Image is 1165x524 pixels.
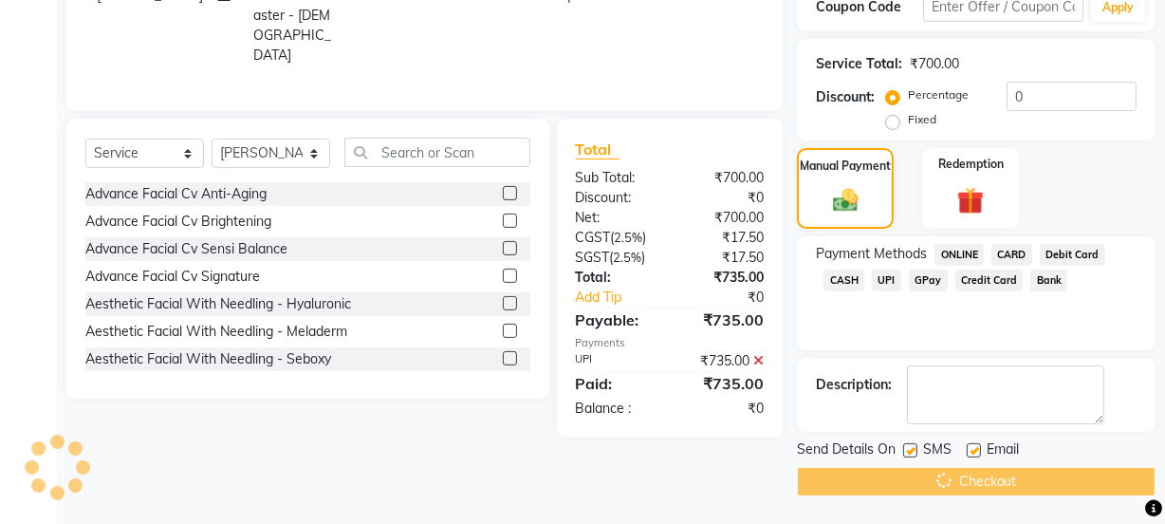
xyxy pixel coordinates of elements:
span: 2.5% [614,250,642,265]
div: Total: [562,268,670,288]
div: Advance Facial Cv Signature [85,267,260,287]
div: ( ) [562,248,670,268]
div: Description: [816,375,892,395]
div: Advance Facial Cv Brightening [85,212,271,232]
div: Advance Facial Cv Sensi Balance [85,239,287,259]
a: Add Tip [562,288,688,308]
span: Send Details On [797,440,896,463]
div: Aesthetic Facial With Needling - Meladerm [85,322,347,342]
span: CGST [576,229,611,246]
div: UPI [562,351,670,371]
div: ₹735.00 [670,309,778,331]
span: CARD [991,244,1032,266]
div: ₹0 [670,188,778,208]
div: ₹0 [670,399,778,419]
div: Discount: [816,87,875,107]
div: ₹735.00 [670,268,778,288]
div: Service Total: [816,54,902,74]
div: ₹700.00 [670,168,778,188]
label: Percentage [908,86,969,103]
label: Redemption [938,156,1004,173]
img: _cash.svg [825,186,866,215]
label: Fixed [908,111,936,128]
span: UPI [872,270,901,291]
label: Manual Payment [800,158,891,175]
span: SMS [923,440,952,463]
span: Payment Methods [816,244,927,264]
div: Payments [576,335,765,351]
img: _gift.svg [949,184,992,217]
div: ( ) [562,228,670,248]
span: Total [576,140,619,159]
span: Email [987,440,1019,463]
div: Aesthetic Facial With Needling - Seboxy [85,349,331,369]
span: ONLINE [934,244,984,266]
div: ₹17.50 [670,248,778,268]
div: ₹735.00 [670,372,778,395]
div: Net: [562,208,670,228]
div: Aesthetic Facial With Needling - Hyaluronic [85,294,351,314]
div: ₹735.00 [670,351,778,371]
span: 2.5% [615,230,643,245]
div: Balance : [562,399,670,419]
div: ₹0 [688,288,778,308]
div: Advance Facial Cv Anti-Aging [85,184,267,204]
div: Paid: [562,372,670,395]
div: Discount: [562,188,670,208]
span: CASH [823,270,864,291]
span: SGST [576,249,610,266]
span: Debit Card [1040,244,1105,266]
span: Credit Card [955,270,1024,291]
input: Search or Scan [344,138,530,167]
div: Payable: [562,309,670,331]
div: Sub Total: [562,168,670,188]
div: ₹700.00 [670,208,778,228]
span: GPay [909,270,948,291]
div: ₹700.00 [910,54,959,74]
span: Bank [1030,270,1067,291]
div: ₹17.50 [670,228,778,248]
